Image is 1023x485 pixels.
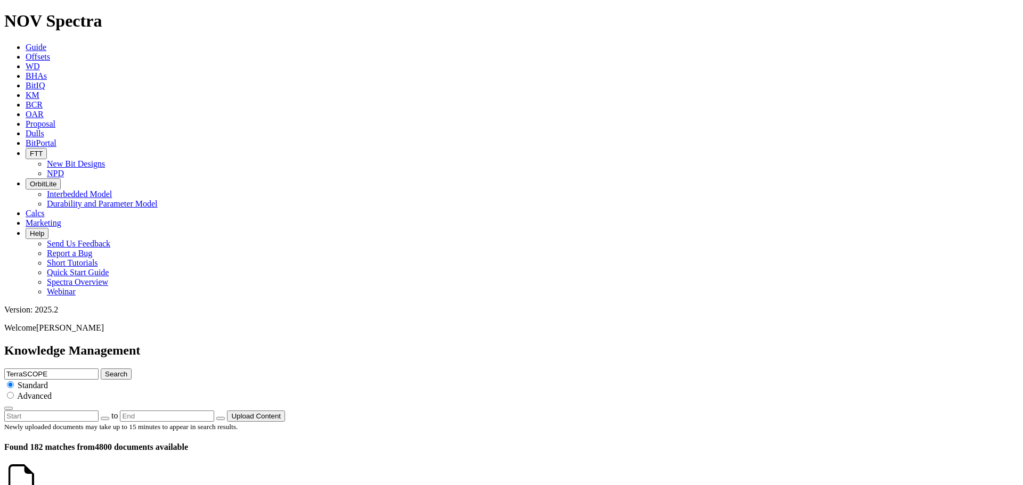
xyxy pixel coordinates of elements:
[26,228,48,239] button: Help
[47,199,158,208] a: Durability and Parameter Model
[26,43,46,52] a: Guide
[17,391,52,400] span: Advanced
[47,287,76,296] a: Webinar
[26,209,45,218] a: Calcs
[47,268,109,277] a: Quick Start Guide
[111,411,118,420] span: to
[4,305,1019,315] div: Version: 2025.2
[4,368,99,380] input: e.g. Smoothsteer Record
[26,91,39,100] a: KM
[26,110,44,119] a: OAR
[120,410,214,422] input: End
[30,229,44,237] span: Help
[4,423,238,431] small: Newly uploaded documents may take up to 15 minutes to appear in search results.
[26,148,47,159] button: FTT
[26,52,50,61] a: Offsets
[4,343,1019,358] h2: Knowledge Management
[26,81,45,90] a: BitIQ
[26,119,55,128] a: Proposal
[26,138,56,147] a: BitPortal
[47,249,92,258] a: Report a Bug
[4,11,1019,31] h1: NOV Spectra
[4,410,99,422] input: Start
[18,381,48,390] span: Standard
[26,218,61,227] a: Marketing
[47,190,112,199] a: Interbedded Model
[26,178,61,190] button: OrbitLite
[36,323,104,332] span: [PERSON_NAME]
[47,277,108,286] a: Spectra Overview
[47,239,110,248] a: Send Us Feedback
[4,442,95,451] span: Found 182 matches from
[47,169,64,178] a: NPD
[47,159,105,168] a: New Bit Designs
[101,368,132,380] button: Search
[4,442,1019,452] h4: 4800 documents available
[4,323,1019,333] p: Welcome
[26,100,43,109] a: BCR
[30,150,43,158] span: FTT
[47,258,98,267] a: Short Tutorials
[26,129,44,138] a: Dulls
[26,62,40,71] a: WD
[227,410,285,422] button: Upload Content
[30,180,56,188] span: OrbitLite
[26,71,47,80] a: BHAs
